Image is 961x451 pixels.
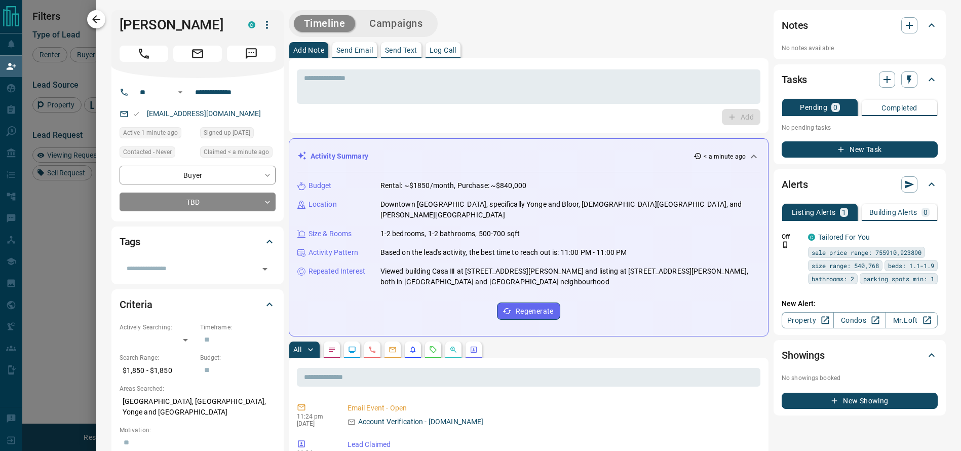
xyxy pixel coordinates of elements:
[449,346,457,354] svg: Opportunities
[123,128,178,138] span: Active 1 minute ago
[358,417,484,427] p: Account Verification - [DOMAIN_NAME]
[881,104,917,111] p: Completed
[782,120,938,135] p: No pending tasks
[782,241,789,248] svg: Push Notification Only
[120,384,276,393] p: Areas Searched:
[924,209,928,216] p: 0
[359,15,433,32] button: Campaigns
[800,104,827,111] p: Pending
[782,232,802,241] p: Off
[818,233,870,241] a: Tailored For You
[309,247,358,258] p: Activity Pattern
[120,393,276,421] p: [GEOGRAPHIC_DATA], [GEOGRAPHIC_DATA], Yonge and [GEOGRAPHIC_DATA]
[782,44,938,53] p: No notes available
[120,296,152,313] h2: Criteria
[120,193,276,211] div: TBD
[258,262,272,276] button: Open
[704,152,746,161] p: < a minute ago
[309,199,337,210] p: Location
[120,426,276,435] p: Motivation:
[309,266,365,277] p: Repeated Interest
[430,47,456,54] p: Log Call
[120,234,140,250] h2: Tags
[782,298,938,309] p: New Alert:
[782,67,938,92] div: Tasks
[120,17,233,33] h1: [PERSON_NAME]
[380,199,760,220] p: Downtown [GEOGRAPHIC_DATA], specifically Yonge and Bloor, [DEMOGRAPHIC_DATA][GEOGRAPHIC_DATA], an...
[348,403,756,414] p: Email Event - Open
[782,17,808,33] h2: Notes
[833,312,886,328] a: Condos
[120,230,276,254] div: Tags
[782,347,825,363] h2: Showings
[812,274,854,284] span: bathrooms: 2
[248,21,255,28] div: condos.ca
[348,439,756,450] p: Lead Claimed
[204,128,250,138] span: Signed up [DATE]
[204,147,269,157] span: Claimed < a minute ago
[120,127,195,141] div: Sun Oct 12 2025
[200,146,276,161] div: Sun Oct 12 2025
[380,229,520,239] p: 1-2 bedrooms, 1-2 bathrooms, 500-700 sqft
[380,266,760,287] p: Viewed building Casa Ⅲ at [STREET_ADDRESS][PERSON_NAME] and listing at [STREET_ADDRESS][PERSON_NA...
[782,343,938,367] div: Showings
[297,413,332,420] p: 11:24 pm
[123,147,172,157] span: Contacted - Never
[200,323,276,332] p: Timeframe:
[782,176,808,193] h2: Alerts
[348,346,356,354] svg: Lead Browsing Activity
[309,229,352,239] p: Size & Rooms
[842,209,846,216] p: 1
[147,109,261,118] a: [EMAIL_ADDRESS][DOMAIN_NAME]
[782,312,834,328] a: Property
[863,274,934,284] span: parking spots min: 1
[328,346,336,354] svg: Notes
[297,147,760,166] div: Activity Summary< a minute ago
[120,292,276,317] div: Criteria
[309,180,332,191] p: Budget
[782,13,938,37] div: Notes
[174,86,186,98] button: Open
[497,303,560,320] button: Regenerate
[886,312,938,328] a: Mr.Loft
[120,323,195,332] p: Actively Searching:
[200,127,276,141] div: Fri Nov 27 2020
[470,346,478,354] svg: Agent Actions
[368,346,376,354] svg: Calls
[297,420,332,427] p: [DATE]
[782,373,938,383] p: No showings booked
[385,47,417,54] p: Send Text
[336,47,373,54] p: Send Email
[812,260,879,271] span: size range: 540,768
[173,46,222,62] span: Email
[888,260,934,271] span: beds: 1.1-1.9
[120,166,276,184] div: Buyer
[808,234,815,241] div: condos.ca
[133,110,140,118] svg: Email Valid
[409,346,417,354] svg: Listing Alerts
[782,141,938,158] button: New Task
[120,353,195,362] p: Search Range:
[293,346,301,353] p: All
[120,46,168,62] span: Call
[389,346,397,354] svg: Emails
[782,71,807,88] h2: Tasks
[869,209,917,216] p: Building Alerts
[812,247,921,257] span: sale price range: 755910,923890
[380,180,526,191] p: Rental: ~$1850/month, Purchase: ~$840,000
[380,247,627,258] p: Based on the lead's activity, the best time to reach out is: 11:00 PM - 11:00 PM
[429,346,437,354] svg: Requests
[311,151,368,162] p: Activity Summary
[782,393,938,409] button: New Showing
[782,172,938,197] div: Alerts
[293,47,324,54] p: Add Note
[294,15,356,32] button: Timeline
[227,46,276,62] span: Message
[833,104,837,111] p: 0
[120,362,195,379] p: $1,850 - $1,850
[200,353,276,362] p: Budget:
[792,209,836,216] p: Listing Alerts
